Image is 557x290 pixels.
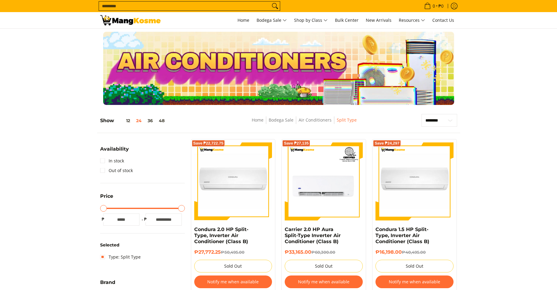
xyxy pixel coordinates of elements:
[270,2,280,11] button: Search
[257,17,287,24] span: Bodega Sale
[311,250,335,255] del: ₱60,300.00
[375,142,454,220] img: condura-split-type-inverter-air-conditioner-class-b-full-view-mang-kosme
[375,275,454,288] button: Notify me when available
[100,147,129,156] summary: Open
[432,17,454,23] span: Contact Us
[332,12,362,28] a: Bulk Center
[100,147,129,152] span: Availability
[194,142,272,220] img: condura-split-type-inverter-air-conditioner-class-b-full-view-mang-kosme
[429,12,457,28] a: Contact Us
[285,142,363,220] img: carrier-2hp-aura-split-type-inverter-air-conditioner-class-b-full-view-mang-kosme
[437,4,444,8] span: ₱0
[422,3,445,9] span: •
[100,15,161,25] img: Bodega Sale Aircon l Mang Kosme: Home Appliances Warehouse Sale Split Type | Page 2
[194,275,272,288] button: Notify me when available
[299,117,332,123] a: Air Conditioners
[100,252,141,262] a: Type: Split Type
[294,17,328,24] span: Shop by Class
[291,12,331,28] a: Shop by Class
[100,243,185,248] h6: Selected
[194,249,272,255] h6: ₱27,772.25
[100,216,106,222] span: ₱
[100,194,113,203] summary: Open
[375,226,429,244] a: Condura 1.5 HP Split-Type, Inverter Air Conditioner (Class B)
[100,166,133,175] a: Out of stock
[375,142,399,145] span: Save ₱24,297
[193,142,224,145] span: Save ₱22,722.75
[114,118,133,123] button: 12
[100,156,124,166] a: In stock
[402,250,426,255] del: ₱40,495.00
[194,260,272,272] button: Sold Out
[133,118,145,123] button: 24
[194,226,248,244] a: Condura 2.0 HP Split-Type, Inverter Air Conditioner (Class B)
[100,280,115,289] summary: Open
[375,249,454,255] h6: ₱16,198.00
[366,17,392,23] span: New Arrivals
[285,275,363,288] button: Notify me when available
[375,260,454,272] button: Sold Out
[145,118,156,123] button: 36
[252,117,264,123] a: Home
[221,250,244,255] del: ₱50,495.00
[285,226,341,244] a: Carrier 2.0 HP Aura Split-Type Inverter Air Conditioner (Class B)
[337,116,357,124] span: Split Type
[269,117,293,123] a: Bodega Sale
[285,260,363,272] button: Sold Out
[363,12,395,28] a: New Arrivals
[396,12,428,28] a: Resources
[100,194,113,199] span: Price
[335,17,359,23] span: Bulk Center
[254,12,290,28] a: Bodega Sale
[100,280,115,285] span: Brand
[285,249,363,255] h6: ₱33,165.00
[100,118,168,124] h5: Show
[143,216,149,222] span: ₱
[156,118,168,123] button: 48
[284,142,309,145] span: Save ₱27,135
[209,116,399,130] nav: Breadcrumbs
[234,12,252,28] a: Home
[399,17,425,24] span: Resources
[238,17,249,23] span: Home
[167,12,457,28] nav: Main Menu
[432,4,436,8] span: 0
